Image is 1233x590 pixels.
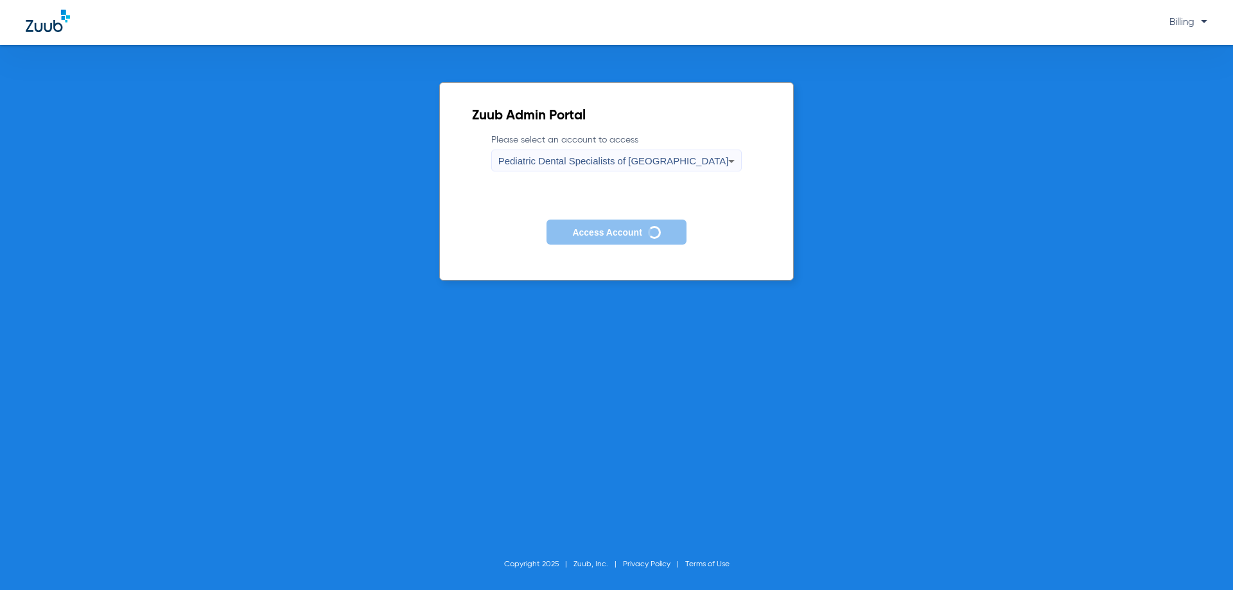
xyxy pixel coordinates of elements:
[26,10,70,32] img: Zuub Logo
[1169,528,1233,590] iframe: Chat Widget
[1169,17,1207,27] span: Billing
[498,155,729,166] span: Pediatric Dental Specialists of [GEOGRAPHIC_DATA]
[547,220,686,245] button: Access Account
[623,560,670,568] a: Privacy Policy
[572,227,642,238] span: Access Account
[504,558,573,571] li: Copyright 2025
[491,134,742,171] label: Please select an account to access
[472,110,762,123] h2: Zuub Admin Portal
[685,560,730,568] a: Terms of Use
[573,558,623,571] li: Zuub, Inc.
